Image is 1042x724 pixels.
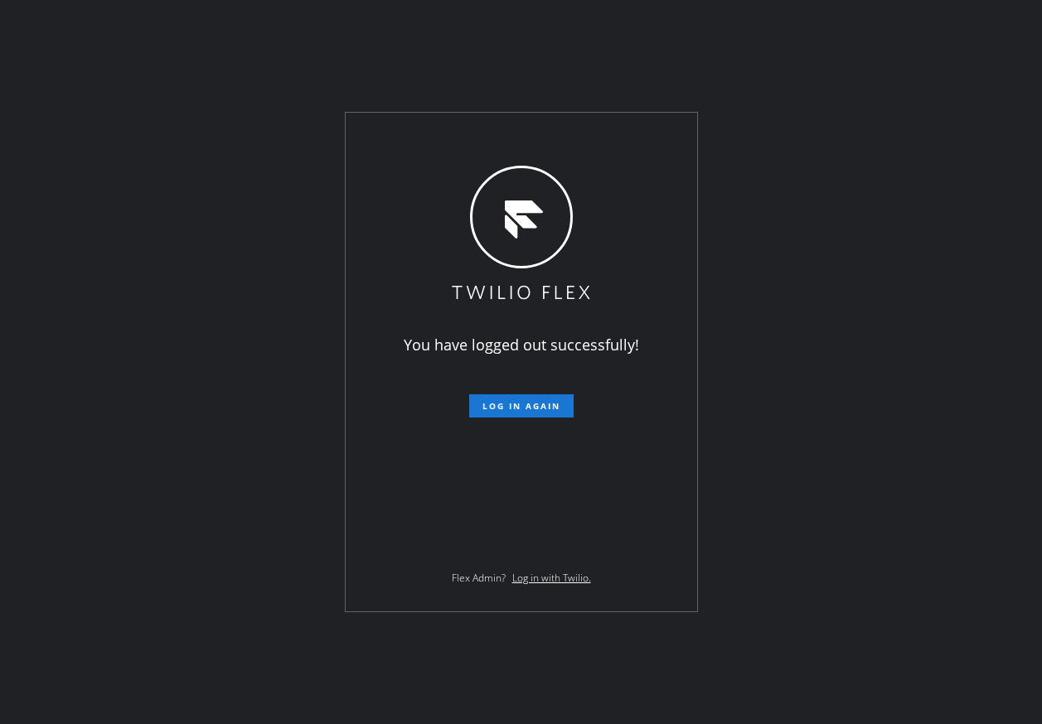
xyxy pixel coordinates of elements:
span: Flex Admin? [452,571,506,585]
button: Log in again [469,394,574,418]
span: You have logged out successfully! [404,335,639,355]
span: Log in again [482,400,560,412]
a: Log in with Twilio. [512,571,591,585]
